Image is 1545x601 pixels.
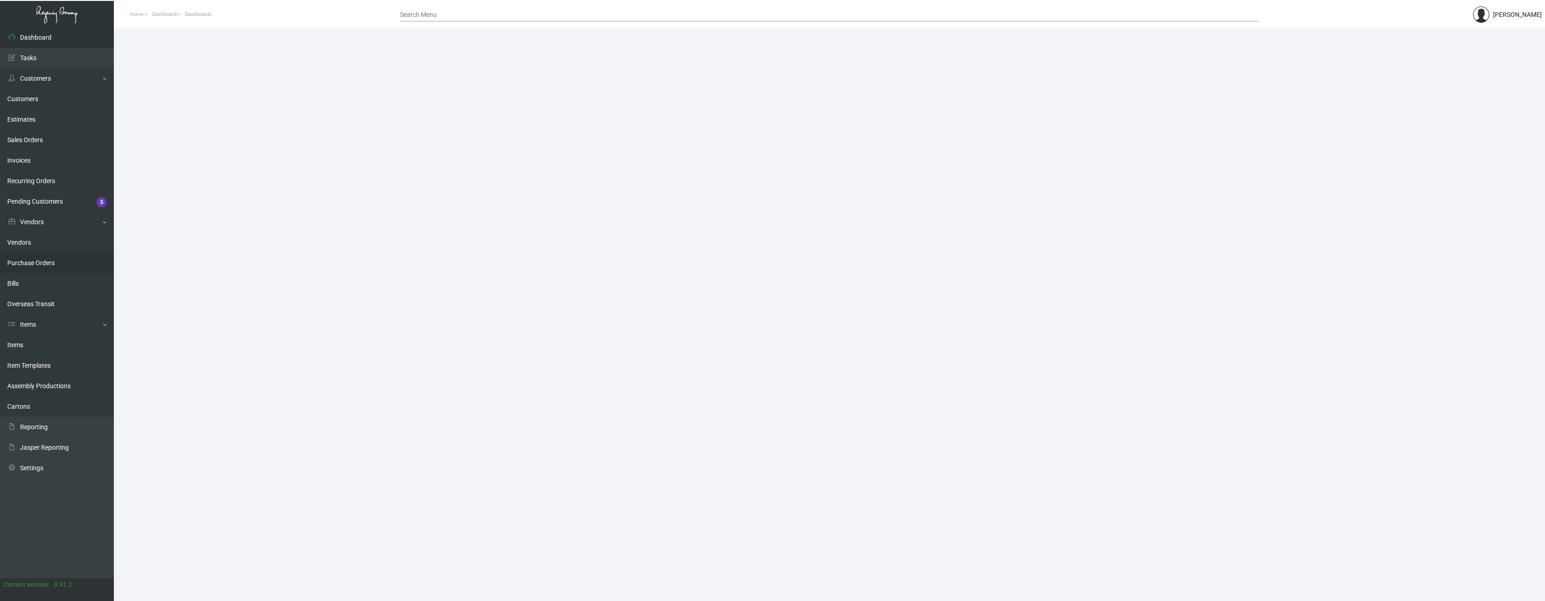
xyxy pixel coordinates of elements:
div: [PERSON_NAME] [1493,10,1542,20]
div: 0.51.2 [54,580,72,590]
span: Dashboard [152,11,176,17]
div: Current version: [4,580,50,590]
img: admin@bootstrapmaster.com [1473,6,1489,23]
span: Home [130,11,143,17]
span: Dashboards [185,11,212,17]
